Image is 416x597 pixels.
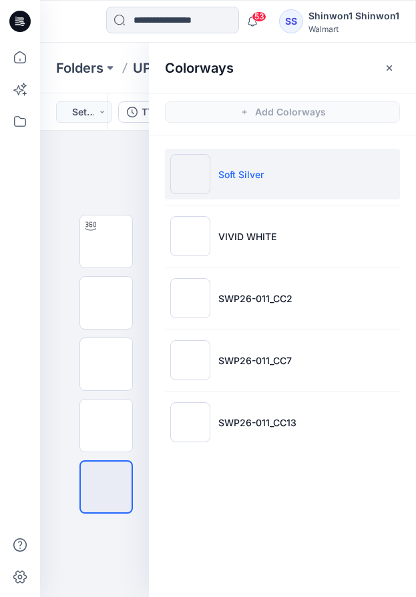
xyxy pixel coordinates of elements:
p: Soft Silver [218,167,264,181]
img: SWP26-011_CC2 [170,278,210,318]
img: SWP26-011_CC13 [170,402,210,442]
p: SWP26-011_CC7 [218,354,292,368]
button: TT1736016412_POST ADM_TT SS CORE COTTON CREW TEE [118,101,212,123]
img: VIVID WHITE [170,216,210,256]
span: 53 [252,11,266,22]
p: SWP26-011_CC13 [218,416,296,430]
div: Walmart [308,24,399,34]
a: Folders [56,59,103,77]
div: Shinwon1 Shinwon1 [308,8,399,24]
h2: Colorways [165,60,234,76]
img: Soft Silver [170,154,210,194]
p: SWP26-011_CC2 [218,291,292,306]
p: VIVID WHITE [218,229,276,243]
a: UP_Shinwon D34 [DEMOGRAPHIC_DATA] Knit Tops [133,59,193,77]
div: SS [279,9,303,33]
img: SWP26-011_CC7 [170,340,210,380]
div: TT1736016412_POST ADM_TT SS CORE COTTON CREW TEE [142,105,203,119]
